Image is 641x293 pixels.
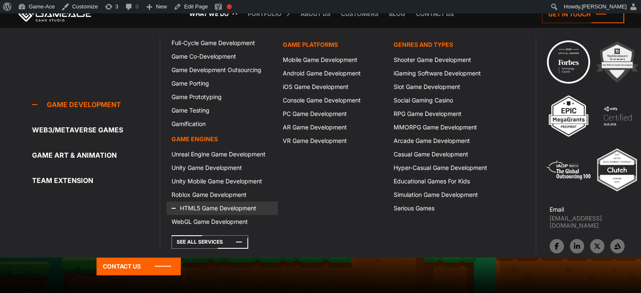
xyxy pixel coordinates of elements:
a: RPG Game Development [389,107,499,121]
a: Game platforms [278,36,389,53]
a: Serious Games [389,202,499,215]
a: Game Art & Animation [32,147,160,164]
a: Contact Us [97,257,181,275]
a: Slot Game Development [389,80,499,94]
a: Casual Game Development [389,148,499,161]
img: 3 [545,93,592,139]
a: Team Extension [32,172,160,189]
a: Game Porting [166,77,277,90]
a: HTML5 Game Development [166,202,277,215]
a: Educational Games For Kids [389,175,499,188]
a: [EMAIL_ADDRESS][DOMAIN_NAME] [550,215,641,229]
a: See All Services [172,235,248,249]
a: Console Game Development [278,94,389,107]
a: Game Engines [166,131,277,148]
a: PC Game Development [278,107,389,121]
a: Android Game Development [278,67,389,80]
a: Hyper-Casual Game Development [389,161,499,175]
a: WebGL Game Development [166,215,277,228]
a: Simulation Game Development [389,188,499,202]
a: Unreal Engine Game Development [166,148,277,161]
a: Roblox Game Development [166,188,277,202]
img: 5 [545,147,592,193]
a: iGaming Software Development [389,67,499,80]
a: Game Co-Development [166,50,277,63]
a: Genres and Types [389,36,499,53]
a: iOS Game Development [278,80,389,94]
a: Mobile Game Development [278,53,389,67]
a: Unity Mobile Game Development [166,175,277,188]
a: Game development [32,96,160,113]
a: Gamification [166,117,277,131]
a: VR Game Development [278,134,389,148]
img: 2 [594,39,640,85]
a: Arcade Game Development [389,134,499,148]
a: Full-Cycle Game Development [166,36,277,50]
a: Get in touch [542,5,624,23]
a: MMORPG Game Development [389,121,499,134]
a: Game Prototyping [166,90,277,104]
img: Top ar vr development company gaming 2025 game ace [594,147,640,193]
img: 4 [594,93,641,139]
span: [PERSON_NAME] [582,3,627,10]
a: Social Gaming Casino [389,94,499,107]
strong: Email [550,206,564,213]
img: Technology council badge program ace 2025 game ace [545,39,592,85]
a: Unity Game Development [166,161,277,175]
a: Game Development Outsourcing [166,63,277,77]
a: Game Testing [166,104,277,117]
div: Focus keyphrase not set [227,4,232,9]
a: AR Game Development [278,121,389,134]
a: Web3/Metaverse Games [32,121,160,138]
a: Shooter Game Development [389,53,499,67]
